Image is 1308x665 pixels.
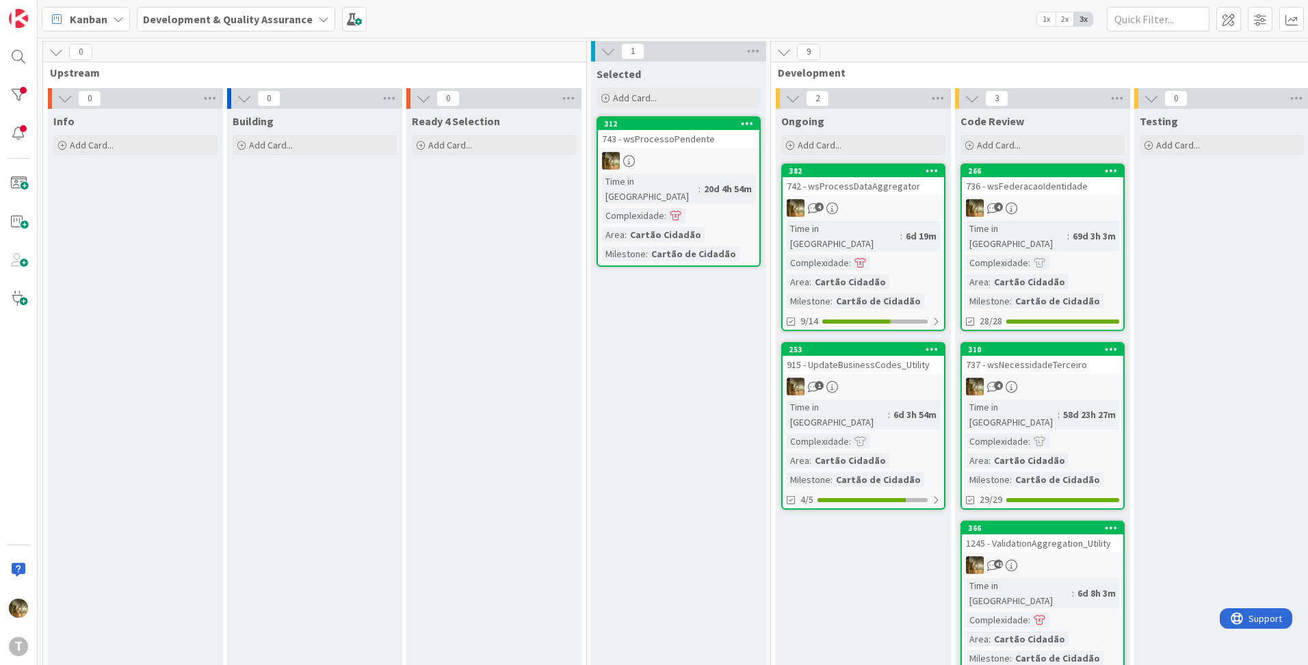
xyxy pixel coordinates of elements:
[1107,7,1209,31] input: Quick Filter...
[962,165,1123,195] div: 266736 - wsFederacaoIdentidade
[960,114,1024,128] span: Code Review
[1012,294,1103,309] div: Cartão de Cidadão
[257,90,280,107] span: 0
[602,174,698,204] div: Time in [GEOGRAPHIC_DATA]
[1069,229,1119,244] div: 69d 3h 3m
[598,130,759,148] div: 743 - wsProcessoPendente
[781,114,824,128] span: Ongoing
[980,314,1002,328] span: 28/28
[830,294,833,309] span: :
[143,12,313,26] b: Development & Quality Assurance
[1010,294,1012,309] span: :
[783,378,944,395] div: JC
[991,453,1069,468] div: Cartão Cidadão
[991,274,1069,289] div: Cartão Cidadão
[1156,139,1200,151] span: Add Card...
[787,472,830,487] div: Milestone
[811,274,889,289] div: Cartão Cidadão
[787,378,805,395] img: JC
[966,578,1072,608] div: Time in [GEOGRAPHIC_DATA]
[781,164,945,331] a: 382742 - wsProcessDataAggregatorJCTime in [GEOGRAPHIC_DATA]:6d 19mComplexidade:Area:Cartão Cidadã...
[960,164,1125,331] a: 266736 - wsFederacaoIdentidadeJCTime in [GEOGRAPHIC_DATA]:69d 3h 3mComplexidade:Area:Cartão Cidad...
[787,255,849,270] div: Complexidade
[797,44,820,60] span: 9
[783,165,944,195] div: 382742 - wsProcessDataAggregator
[598,118,759,130] div: 312
[613,92,657,104] span: Add Card...
[1058,407,1060,422] span: :
[966,400,1058,430] div: Time in [GEOGRAPHIC_DATA]
[621,43,644,60] span: 1
[902,229,940,244] div: 6d 19m
[1010,472,1012,487] span: :
[1037,12,1056,26] span: 1x
[783,343,944,374] div: 253915 - UpdateBusinessCodes_Utility
[1072,586,1074,601] span: :
[815,203,824,211] span: 4
[966,199,984,217] img: JC
[249,139,293,151] span: Add Card...
[664,208,666,223] span: :
[960,342,1125,510] a: 310737 - wsNecessidadeTerceiroJCTime in [GEOGRAPHIC_DATA]:58d 23h 27mComplexidade:Area:Cartão Cid...
[966,612,1028,627] div: Complexidade
[9,637,28,656] div: T
[962,534,1123,552] div: 1245 - ValidationAggregation_Utility
[962,177,1123,195] div: 736 - wsFederacaoIdentidade
[1074,586,1119,601] div: 6d 8h 3m
[809,453,811,468] span: :
[962,378,1123,395] div: JC
[625,227,627,242] span: :
[966,472,1010,487] div: Milestone
[1140,114,1178,128] span: Testing
[833,472,924,487] div: Cartão de Cidadão
[900,229,902,244] span: :
[811,453,889,468] div: Cartão Cidadão
[962,356,1123,374] div: 737 - wsNecessidadeTerceiro
[968,166,1123,176] div: 266
[602,152,620,170] img: JC
[980,493,1002,507] span: 29/29
[800,493,813,507] span: 4/5
[890,407,940,422] div: 6d 3h 54m
[787,453,809,468] div: Area
[598,118,759,148] div: 312743 - wsProcessoPendente
[966,556,984,574] img: JC
[968,345,1123,354] div: 310
[787,294,830,309] div: Milestone
[798,139,841,151] span: Add Card...
[783,356,944,374] div: 915 - UpdateBusinessCodes_Utility
[1056,12,1074,26] span: 2x
[233,114,274,128] span: Building
[787,400,888,430] div: Time in [GEOGRAPHIC_DATA]
[787,434,849,449] div: Complexidade
[806,90,829,107] span: 2
[78,90,101,107] span: 0
[966,378,984,395] img: JC
[602,227,625,242] div: Area
[53,114,75,128] span: Info
[977,139,1021,151] span: Add Card...
[962,343,1123,374] div: 310737 - wsNecessidadeTerceiro
[69,44,92,60] span: 0
[849,255,851,270] span: :
[783,177,944,195] div: 742 - wsProcessDataAggregator
[787,221,900,251] div: Time in [GEOGRAPHIC_DATA]
[994,381,1003,390] span: 4
[966,274,989,289] div: Area
[783,199,944,217] div: JC
[783,165,944,177] div: 382
[991,631,1069,647] div: Cartão Cidadão
[598,152,759,170] div: JC
[830,472,833,487] span: :
[436,90,460,107] span: 0
[962,556,1123,574] div: JC
[29,2,62,18] span: Support
[809,274,811,289] span: :
[989,453,991,468] span: :
[968,523,1123,533] div: 366
[962,199,1123,217] div: JC
[888,407,890,422] span: :
[70,139,114,151] span: Add Card...
[962,343,1123,356] div: 310
[994,203,1003,211] span: 4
